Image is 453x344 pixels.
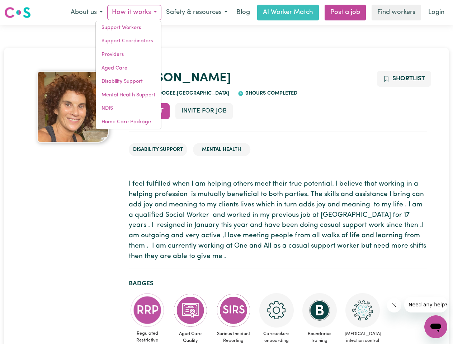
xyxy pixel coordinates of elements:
[173,293,208,328] img: CS Academy: Aged Care Quality Standards & Code of Conduct course completed
[129,179,427,262] p: I feel fulfilled when I am helping others meet their true potential. I believe that working in a ...
[259,293,294,328] img: CS Academy: Careseekers Onboarding course completed
[66,5,107,20] button: About us
[244,91,297,96] span: 0 hours completed
[27,71,120,143] a: Belinda's profile picture'
[404,297,447,312] iframe: Message from company
[96,102,161,115] a: NDIS
[96,34,161,48] a: Support Coordinators
[129,143,187,157] li: Disability Support
[4,5,43,11] span: Need any help?
[96,89,161,102] a: Mental Health Support
[4,4,31,21] a: Careseekers logo
[302,293,337,328] img: CS Academy: Boundaries in care and support work course completed
[193,143,250,157] li: Mental Health
[232,5,254,20] a: Blog
[37,71,109,143] img: Belinda
[130,293,165,327] img: CS Academy: Regulated Restrictive Practices course completed
[424,315,447,338] iframe: Button to launch messaging window
[387,298,401,312] iframe: Close message
[96,115,161,129] a: Home Care Package
[424,5,449,20] a: Login
[107,5,161,20] button: How it works
[95,21,161,129] div: How it works
[372,5,421,20] a: Find workers
[325,5,366,20] a: Post a job
[96,48,161,62] a: Providers
[257,5,319,20] a: AI Worker Match
[175,103,233,119] button: Invite for Job
[96,62,161,75] a: Aged Care
[96,21,161,35] a: Support Workers
[345,293,380,328] img: CS Academy: COVID-19 Infection Control Training course completed
[96,75,161,89] a: Disability Support
[161,5,232,20] button: Safety & resources
[377,71,431,87] button: Add to shortlist
[4,6,31,19] img: Careseekers logo
[216,293,251,328] img: CS Academy: Serious Incident Reporting Scheme course completed
[135,91,230,96] span: SOUTH COOGEE , [GEOGRAPHIC_DATA]
[129,72,231,85] a: [PERSON_NAME]
[392,76,425,82] span: Shortlist
[129,280,427,287] h2: Badges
